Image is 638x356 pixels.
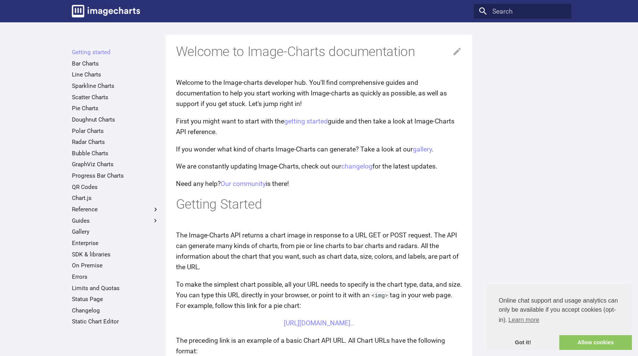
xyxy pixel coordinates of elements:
a: QR Codes [72,183,159,191]
a: Scatter Charts [72,94,159,101]
a: On Premise [72,262,159,269]
a: dismiss cookie message [487,335,559,350]
a: Image-Charts documentation [68,2,143,20]
a: learn more about cookies [507,314,540,326]
a: Enterprise [72,239,159,247]
p: We are constantly updating Image-Charts, check out our for the latest updates. [176,161,462,172]
label: Guides [72,217,159,225]
a: gallery [413,145,432,153]
a: getting started [284,117,328,125]
a: Pie Charts [72,105,159,112]
a: Chart.js [72,194,159,202]
a: Errors [72,273,159,281]
a: GraphViz Charts [72,161,159,168]
p: To make the simplest chart possible, all your URL needs to specify is the chart type, data, and s... [176,279,462,311]
a: Bubble Charts [72,150,159,157]
a: Progress Bar Charts [72,172,159,180]
a: Sparkline Charts [72,82,159,90]
a: Static Chart Editor [72,318,159,325]
a: Our community [221,180,266,187]
a: Getting started [72,48,159,56]
h1: Getting Started [176,196,462,213]
p: Need any help? is there! [176,178,462,189]
a: SDK & libraries [72,251,159,258]
a: Status Page [72,295,159,303]
a: Doughnut Charts [72,116,159,123]
h1: Welcome to Image-Charts documentation [176,43,462,61]
div: cookieconsent [487,284,632,350]
a: Polar Charts [72,127,159,135]
a: Line Charts [72,71,159,78]
input: Search [474,4,571,19]
p: The Image-Charts API returns a chart image in response to a URL GET or POST request. The API can ... [176,230,462,273]
span: Online chat support and usage analytics can only be available if you accept cookies (opt-in). [499,296,620,326]
a: changelog [341,162,372,170]
p: Welcome to the Image-charts developer hub. You'll find comprehensive guides and documentation to ... [176,77,462,109]
label: Reference [72,206,159,213]
p: First you might want to start with the guide and then take a look at Image-Charts API reference. [176,116,462,137]
a: Radar Charts [72,138,159,146]
a: Limits and Quotas [72,284,159,292]
p: If you wonder what kind of charts Image-Charts can generate? Take a look at our . [176,144,462,155]
a: Gallery [72,228,159,236]
a: Bar Charts [72,60,159,67]
img: logo [72,5,140,17]
a: Changelog [72,307,159,314]
a: allow cookies [559,335,632,350]
code: <img> [370,291,390,299]
a: [URL][DOMAIN_NAME].. [284,319,354,327]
